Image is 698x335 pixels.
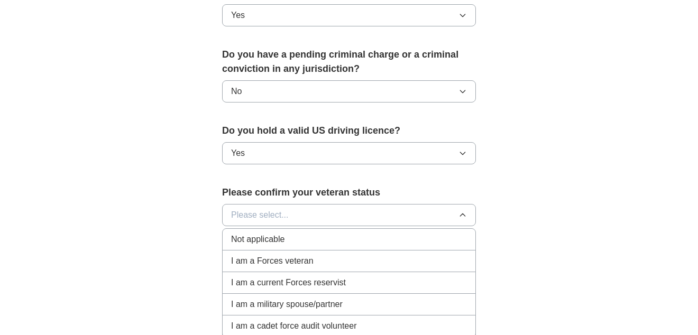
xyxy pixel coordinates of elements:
span: I am a cadet force audit volunteer [231,320,356,332]
label: Please confirm your veteran status [222,185,476,200]
span: Yes [231,9,245,22]
button: No [222,80,476,103]
label: Do you hold a valid US driving licence? [222,124,476,138]
span: Please select... [231,209,289,221]
button: Yes [222,4,476,26]
span: I am a Forces veteran [231,255,314,267]
span: Not applicable [231,233,284,246]
span: I am a current Forces reservist [231,276,346,289]
button: Yes [222,142,476,164]
span: No [231,85,242,98]
label: Do you have a pending criminal charge or a criminal conviction in any jurisdiction? [222,48,476,76]
span: Yes [231,147,245,160]
span: I am a military spouse/partner [231,298,343,311]
button: Please select... [222,204,476,226]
